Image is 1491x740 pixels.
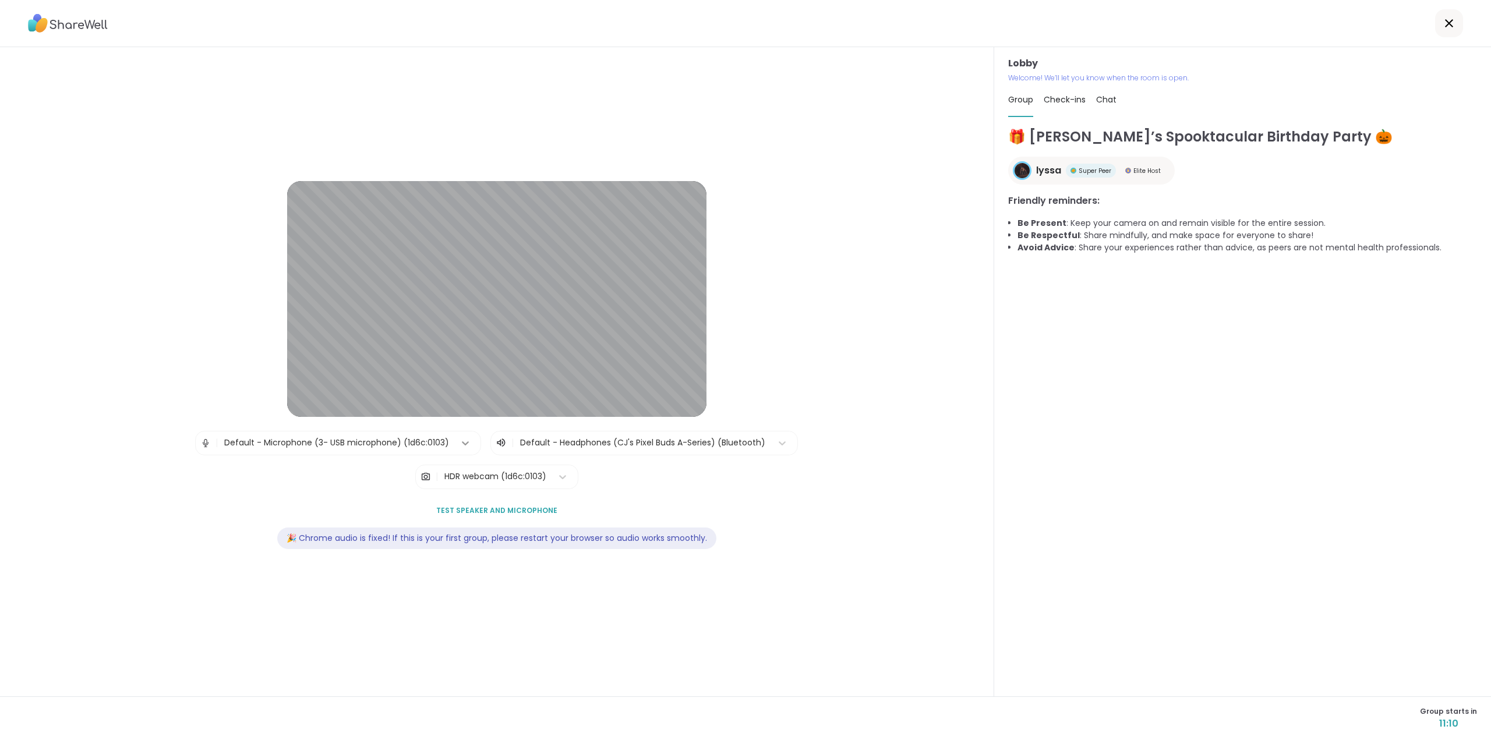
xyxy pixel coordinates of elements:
span: | [511,436,514,450]
span: Group [1008,94,1033,105]
span: lyssa [1036,164,1061,178]
img: Elite Host [1125,168,1131,174]
b: Be Respectful [1017,229,1080,241]
div: 🎉 Chrome audio is fixed! If this is your first group, please restart your browser so audio works ... [277,527,716,549]
h3: Lobby [1008,56,1477,70]
img: Super Peer [1070,168,1076,174]
div: HDR webcam (1d6c:0103) [444,470,546,483]
span: 11:10 [1420,717,1477,731]
b: Avoid Advice [1017,242,1075,253]
h3: Friendly reminders: [1008,194,1477,208]
span: Chat [1096,94,1117,105]
img: ShareWell Logo [28,10,108,37]
li: : Share mindfully, and make space for everyone to share! [1017,229,1477,242]
img: Camera [421,465,431,488]
img: lyssa [1015,163,1030,178]
li: : Keep your camera on and remain visible for the entire session. [1017,217,1477,229]
p: Welcome! We’ll let you know when the room is open. [1008,73,1477,83]
a: lyssalyssaSuper PeerSuper PeerElite HostElite Host [1008,157,1175,185]
button: Test speaker and microphone [432,498,562,523]
span: Test speaker and microphone [436,505,557,516]
span: Elite Host [1133,167,1161,175]
div: Default - Microphone (3- USB microphone) (1d6c:0103) [224,437,449,449]
span: Super Peer [1079,167,1111,175]
span: | [436,465,439,488]
h1: 🎁 [PERSON_NAME]’s Spooktacular Birthday Party 🎃 [1008,126,1477,147]
span: Group starts in [1420,706,1477,717]
span: Check-ins [1044,94,1086,105]
b: Be Present [1017,217,1066,229]
img: Microphone [200,431,211,455]
li: : Share your experiences rather than advice, as peers are not mental health professionals. [1017,242,1477,254]
span: | [215,431,218,455]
